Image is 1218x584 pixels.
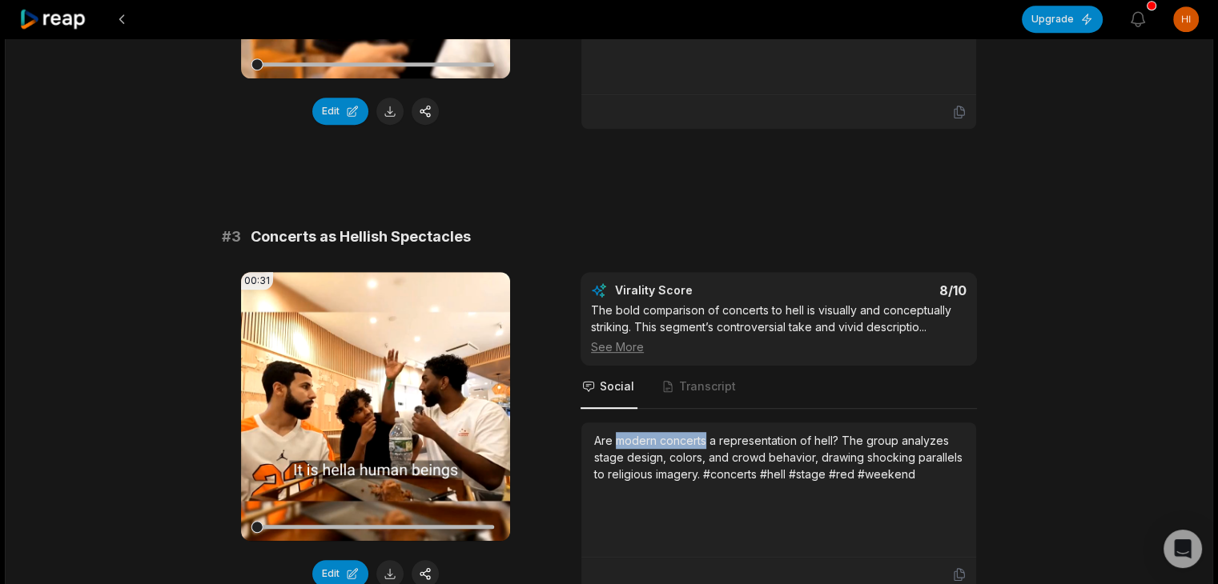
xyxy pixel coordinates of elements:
[594,432,963,482] div: Are modern concerts a representation of hell? The group analyzes stage design, colors, and crowd ...
[222,226,241,248] span: # 3
[591,338,967,355] div: See More
[312,98,368,125] button: Edit
[795,282,967,298] div: 8 /10
[241,272,510,541] video: Your browser does not support mp4 format.
[1164,530,1202,568] div: Open Intercom Messenger
[1022,6,1103,33] button: Upgrade
[615,282,787,298] div: Virality Score
[679,378,736,394] span: Transcript
[600,378,634,394] span: Social
[251,226,471,248] span: Concerts as Hellish Spectacles
[591,302,967,355] div: The bold comparison of concerts to hell is visually and conceptually striking. This segment’s con...
[581,366,977,409] nav: Tabs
